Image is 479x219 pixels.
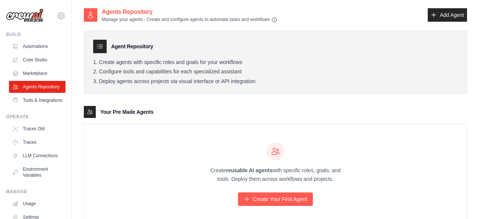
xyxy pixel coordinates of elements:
[9,198,65,210] a: Usage
[93,69,458,75] li: Configure tools and capabilities for each specialized assistant
[93,59,458,66] li: Create agents with specific roles and goals for your workflows
[9,94,65,106] a: Tools & Integrations
[428,8,467,22] a: Add Agent
[9,67,65,79] a: Marketplace
[226,167,272,173] strong: reusable AI agents
[6,9,43,23] img: Logo
[238,192,313,206] a: Create Your First Agent
[100,108,153,116] h3: Your Pre Made Agents
[93,78,458,85] li: Deploy agents across projects via visual interface or API integration
[9,81,65,93] a: Agents Repository
[102,7,277,16] h2: Agents Repository
[9,40,65,52] a: Automations
[9,54,65,66] a: Crew Studio
[6,31,65,37] div: Build
[6,189,65,195] div: Manage
[6,114,65,120] div: Operate
[204,166,347,183] p: Create with specific roles, goals, and tools. Deploy them across workflows and projects.
[102,16,277,23] p: Manage your agents - Create and configure agents to automate tasks and workflows
[9,123,65,135] a: Traces Old
[9,136,65,148] a: Traces
[9,150,65,162] a: LLM Connections
[111,43,153,50] h3: Agent Repository
[9,163,65,181] a: Environment Variables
